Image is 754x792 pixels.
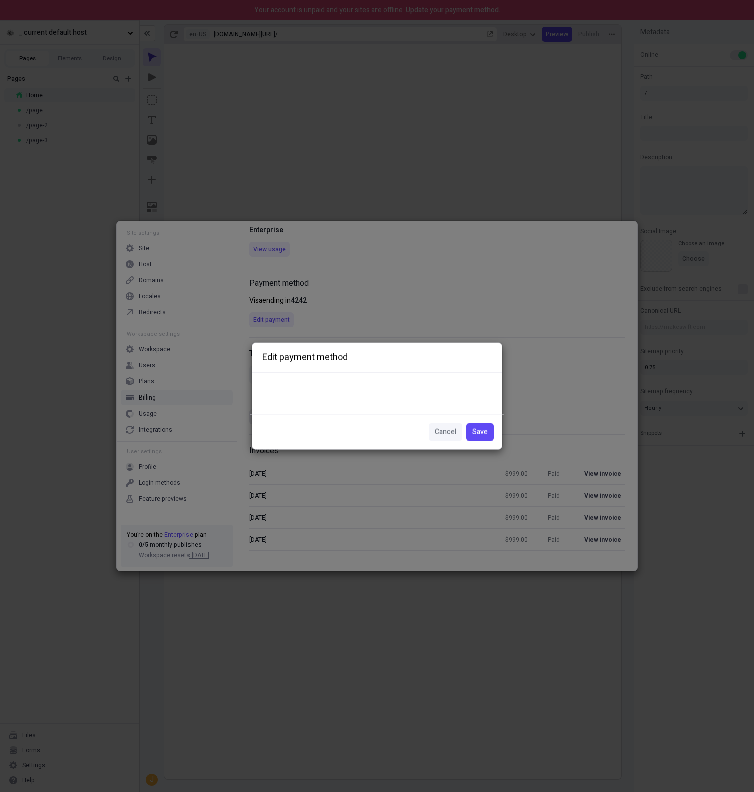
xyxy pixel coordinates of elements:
[429,423,462,441] button: Cancel
[269,389,485,398] iframe: Secure card payment input frame
[466,423,494,441] button: Save
[435,426,456,437] span: Cancel
[252,343,502,372] div: Edit payment method
[472,426,488,437] span: Save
